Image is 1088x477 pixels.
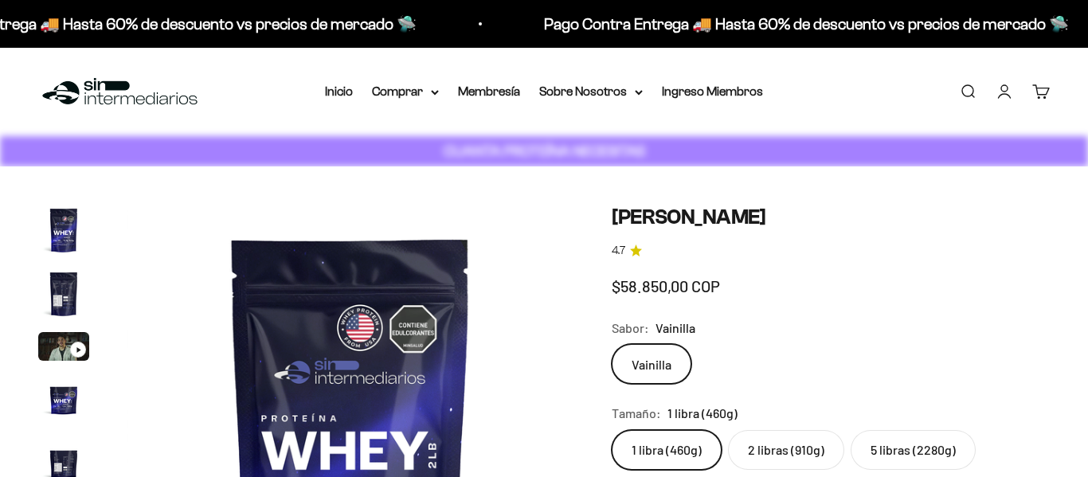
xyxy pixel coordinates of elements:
[612,403,661,424] legend: Tamaño:
[458,84,520,98] a: Membresía
[38,373,89,424] img: Proteína Whey - Vainilla
[444,143,645,159] strong: CUANTA PROTEÍNA NECESITAS
[539,81,643,102] summary: Sobre Nosotros
[667,403,738,424] span: 1 libra (460g)
[612,242,1050,260] a: 4.74.7 de 5.0 estrellas
[38,373,89,429] button: Ir al artículo 4
[325,84,353,98] a: Inicio
[372,81,439,102] summary: Comprar
[656,318,695,338] span: Vainilla
[662,84,763,98] a: Ingreso Miembros
[612,318,649,338] legend: Sabor:
[38,205,89,260] button: Ir al artículo 1
[544,11,1069,37] p: Pago Contra Entrega 🚚 Hasta 60% de descuento vs precios de mercado 🛸
[38,332,89,366] button: Ir al artículo 3
[38,268,89,319] img: Proteína Whey - Vainilla
[38,268,89,324] button: Ir al artículo 2
[612,273,720,299] sale-price: $58.850,00 COP
[612,242,625,260] span: 4.7
[38,205,89,256] img: Proteína Whey - Vainilla
[612,205,1050,229] h1: [PERSON_NAME]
